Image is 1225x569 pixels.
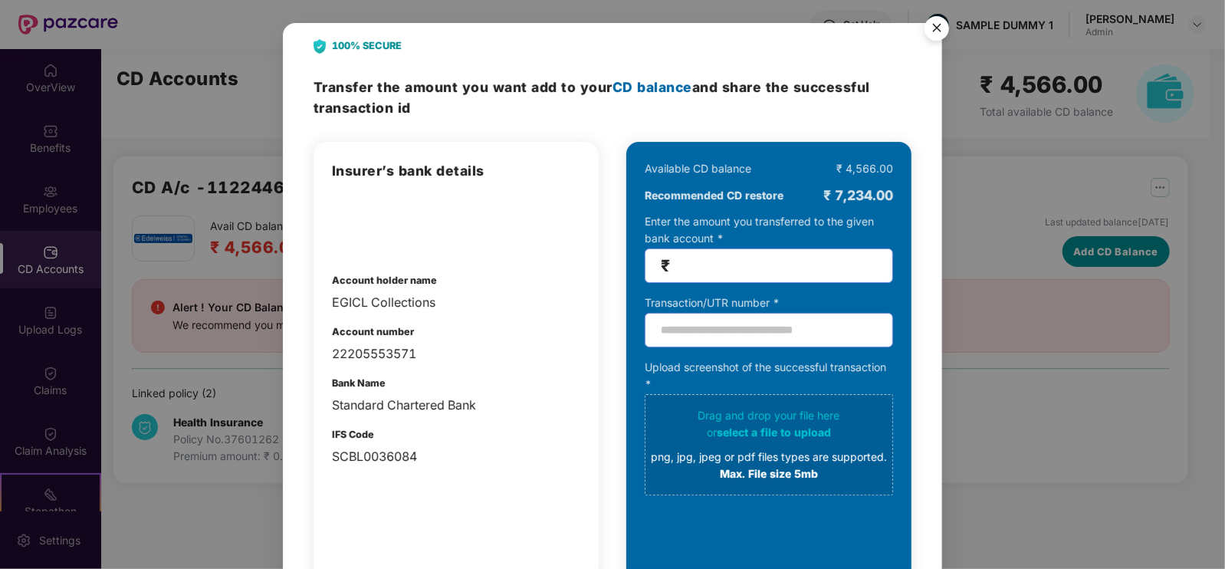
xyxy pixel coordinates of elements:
[332,447,580,466] div: SCBL0036084
[651,449,887,465] div: png, jpg, jpeg or pdf files types are supported.
[332,196,412,250] img: orders
[645,160,751,177] div: Available CD balance
[332,38,402,54] b: 100% SECURE
[332,429,374,440] b: IFS Code
[915,9,958,52] img: svg+xml;base64,PHN2ZyB4bWxucz0iaHR0cDovL3d3dy53My5vcmcvMjAwMC9zdmciIHdpZHRoPSI1NiIgaGVpZ2h0PSI1Ni...
[332,344,580,363] div: 22205553571
[717,426,831,439] span: select a file to upload
[645,213,893,283] div: Enter the amount you transferred to the given bank account *
[836,160,893,177] div: ₹ 4,566.00
[462,79,692,95] span: you want add to your
[915,8,957,50] button: Close
[314,77,911,119] h3: Transfer the amount and share the successful transaction id
[332,396,580,415] div: Standard Chartered Bank
[661,257,670,275] span: ₹
[645,359,893,495] div: Upload screenshot of the successful transaction *
[651,465,887,482] div: Max. File size 5mb
[651,424,887,441] div: or
[645,395,892,495] span: Drag and drop your file hereorselect a file to uploadpng, jpg, jpeg or pdf files types are suppor...
[823,185,893,206] div: ₹ 7,234.00
[332,160,580,182] h3: Insurer’s bank details
[314,39,326,54] img: svg+xml;base64,PHN2ZyB4bWxucz0iaHR0cDovL3d3dy53My5vcmcvMjAwMC9zdmciIHdpZHRoPSIyNCIgaGVpZ2h0PSIyOC...
[651,407,887,482] div: Drag and drop your file here
[645,294,893,311] div: Transaction/UTR number *
[332,377,386,389] b: Bank Name
[612,79,692,95] span: CD balance
[332,275,437,286] b: Account holder name
[645,187,783,204] b: Recommended CD restore
[332,326,414,337] b: Account number
[332,293,580,312] div: EGICL Collections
